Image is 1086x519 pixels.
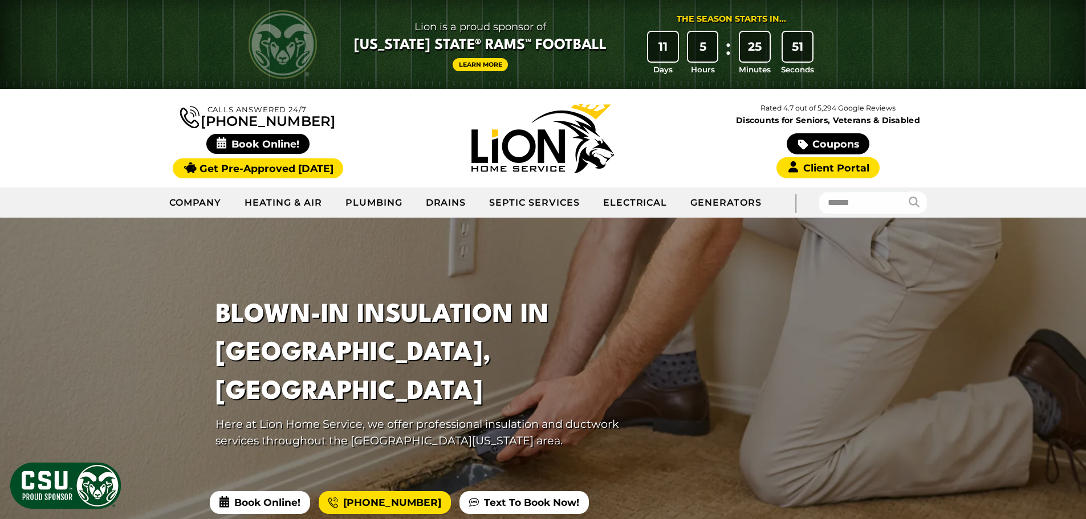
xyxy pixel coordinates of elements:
[740,32,770,62] div: 25
[334,189,414,217] a: Plumbing
[478,189,591,217] a: Septic Services
[773,187,819,218] div: |
[691,64,715,75] span: Hours
[180,104,335,128] a: [PHONE_NUMBER]
[319,491,451,514] a: [PHONE_NUMBER]
[233,189,333,217] a: Heating & Air
[414,189,478,217] a: Drains
[592,189,680,217] a: Electrical
[453,58,509,71] a: Learn More
[206,134,310,154] span: Book Online!
[688,32,718,62] div: 5
[677,13,786,26] div: The Season Starts in...
[685,102,970,115] p: Rated 4.7 out of 5,294 Google Reviews
[215,416,631,449] p: Here at Lion Home Service, we offer professional insulation and ductwork services throughout the ...
[354,18,607,36] span: Lion is a proud sponsor of
[354,36,607,55] span: [US_STATE] State® Rams™ Football
[781,64,814,75] span: Seconds
[688,116,969,124] span: Discounts for Seniors, Veterans & Disabled
[459,491,589,514] a: Text To Book Now!
[679,189,773,217] a: Generators
[653,64,673,75] span: Days
[173,158,343,178] a: Get Pre-Approved [DATE]
[158,189,234,217] a: Company
[739,64,771,75] span: Minutes
[9,461,123,510] img: CSU Sponsor Badge
[210,491,310,514] span: Book Online!
[215,296,631,411] h1: Blown-in Insulation in [GEOGRAPHIC_DATA], [GEOGRAPHIC_DATA]
[471,104,614,173] img: Lion Home Service
[787,133,869,154] a: Coupons
[249,10,317,79] img: CSU Rams logo
[776,157,879,178] a: Client Portal
[648,32,678,62] div: 11
[783,32,812,62] div: 51
[722,32,734,76] div: :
